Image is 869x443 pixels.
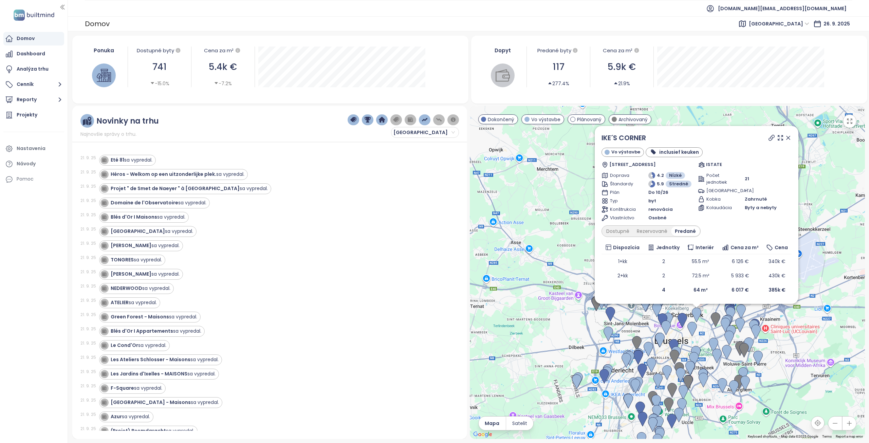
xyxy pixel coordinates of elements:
span: Počet jednotiek [706,172,729,186]
img: Google [472,430,494,439]
img: ruler [83,117,91,125]
img: price-tag-grey.png [393,117,399,123]
span: Plán [610,189,633,196]
strong: F-Square [111,385,134,391]
div: sa vypredal. [111,214,185,221]
img: icon [102,329,107,333]
img: icon [102,386,107,390]
td: 2+kk [602,269,644,283]
img: icon [102,229,107,234]
span: [STREET_ADDRESS] [609,161,655,168]
span: Mapa [485,420,499,427]
span: Jednotky [656,244,679,251]
div: 21. 9. 25 [80,426,97,432]
span: 4.2 [657,172,664,179]
strong: Projet " de Smet de Naeyer " à [GEOGRAPHIC_DATA] [111,185,240,192]
strong: Héros - Welkom op een uitzonderlijke plek. [111,171,216,178]
td: 55.5 m² [683,254,718,269]
div: 21. 9. 25 [80,240,97,246]
span: 26. 9. 2025 [824,20,850,27]
div: sa vypredal. [111,171,244,178]
div: Projekty [17,111,37,119]
strong: Les Ateliers Schlosser - Maisons [111,356,190,363]
div: sa vypredal. [111,370,216,377]
a: Nastavenia [3,142,64,155]
span: 430k € [769,272,785,279]
span: Dispozícia [613,244,640,251]
strong: NEDERWOOD [111,285,142,292]
span: 340k € [769,258,785,265]
span: 5.9 [657,181,664,187]
img: house [97,68,111,82]
a: IKE´S CORNER [602,133,646,143]
strong: [PERSON_NAME] [111,242,151,249]
div: 21. 9. 25 [80,369,97,375]
div: 21. 9. 25 [80,183,97,189]
td: 2 [644,254,683,269]
div: sa vypredal. [111,399,219,406]
div: Pomoc [17,175,34,183]
div: -15.0% [150,80,169,87]
span: byt [648,198,656,204]
strong: Azur [111,413,122,420]
strong: (Projet) Beemdgracht [111,427,166,434]
b: 64 m² [694,287,708,293]
div: sa vypredal. [111,356,219,363]
img: wallet-dark-grey.png [407,117,413,123]
img: icon [102,243,107,248]
img: icon [102,371,107,376]
img: icon [102,158,107,162]
strong: [GEOGRAPHIC_DATA] - Maisons [111,399,191,406]
div: 117 [530,60,587,74]
img: price-increases.png [422,117,428,123]
div: sa vypredal. [111,427,194,435]
div: -7.2% [214,80,232,87]
span: caret-down [214,81,219,86]
div: Cena za m² [594,47,650,55]
button: Keyboard shortcuts [748,434,777,439]
span: Zahrnuté [745,196,767,203]
span: Najnovšie správy o trhu. [80,130,136,138]
div: Dopyt [483,47,523,54]
div: 21. 9. 25 [80,312,97,318]
a: Projekty [3,108,64,122]
td: 1+kk [602,254,644,269]
div: 21. 9. 25 [80,297,97,303]
img: icon [102,428,107,433]
div: sa vypredal. [111,328,201,335]
span: Osobné [648,215,666,221]
span: [DOMAIN_NAME][EMAIL_ADDRESS][DOMAIN_NAME] [718,0,847,17]
div: 21. 9. 25 [80,397,97,403]
strong: Blés d'Or I Maisons [111,214,157,220]
span: Cena za m² [730,244,758,251]
span: Kobka [706,196,729,203]
button: Satelit [506,417,533,430]
div: 21. 9. 25 [80,340,97,346]
img: icon [102,286,107,291]
div: 21. 9. 25 [80,283,97,289]
span: Do 10/26 [648,189,668,196]
div: Rezervované [633,226,671,236]
span: Štandardy [610,181,633,187]
img: icon [102,300,107,305]
span: [GEOGRAPHIC_DATA] [706,187,729,194]
div: sa vypredal. [111,313,197,320]
img: icon [102,357,107,362]
span: 5 933 € [731,272,749,279]
span: Nízké [669,172,682,179]
a: Report a map error [836,435,863,438]
div: sa vypredal. [111,385,162,392]
div: Ponuka [84,47,125,54]
div: 277.4% [548,80,569,87]
img: icon [102,343,107,348]
span: Plánovaný [577,116,602,123]
span: Typ [610,198,633,204]
div: sa vypredal. [111,242,180,249]
img: icon [102,186,107,191]
div: 21. 9. 25 [80,169,97,175]
strong: Eté 81 [111,156,124,163]
a: Terms (opens in new tab) [822,435,832,438]
div: sa vypredal. [111,413,150,420]
b: 4 [662,287,665,293]
img: icon [102,272,107,276]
